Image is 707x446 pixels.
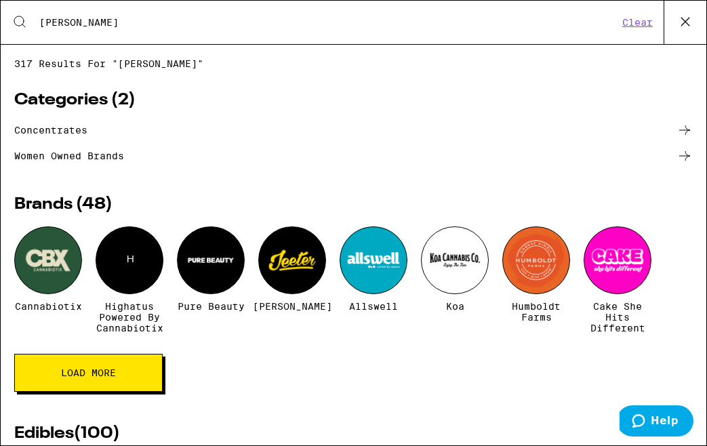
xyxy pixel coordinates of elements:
h2: Categories ( 2 ) [14,92,693,108]
button: Load More [14,354,163,392]
span: Load More [61,368,116,378]
input: Search for products & categories [39,16,618,28]
button: Clear [618,16,657,28]
span: Humboldt Farms [502,301,570,323]
span: Cake She Hits Different [584,301,651,333]
div: H [96,226,163,294]
a: concentrates [14,122,693,138]
span: [PERSON_NAME] [253,301,332,312]
iframe: Opens a widget where you can find more information [620,405,693,439]
a: Women owned brands [14,148,693,164]
h2: Edibles ( 100 ) [14,426,693,442]
span: 317 results for "[PERSON_NAME]" [14,58,693,69]
span: Allswell [349,301,398,312]
h2: Brands ( 48 ) [14,197,693,213]
span: Cannabiotix [15,301,82,312]
span: Koa [446,301,464,312]
span: Pure Beauty [178,301,245,312]
span: Highatus Powered by Cannabiotix [96,301,163,333]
